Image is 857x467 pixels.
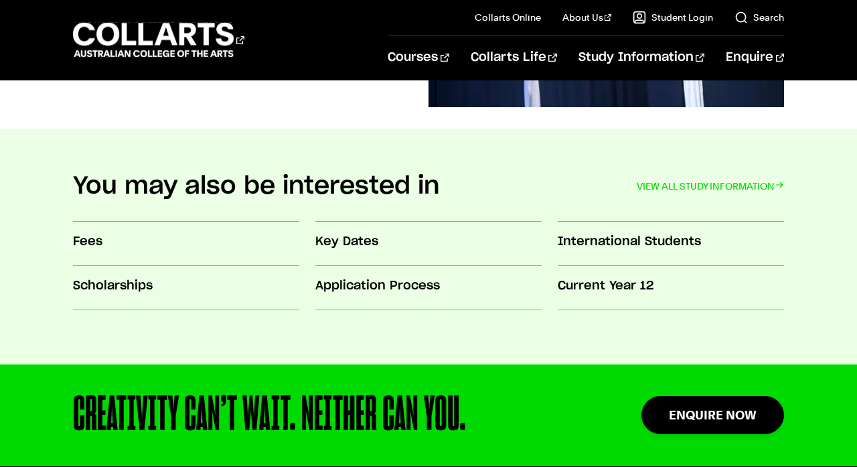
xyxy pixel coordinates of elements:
h3: Fees [73,233,299,251]
a: Scholarships [73,267,299,311]
a: VIEW ALL STUDY INFORMATION [637,177,784,196]
a: Courses [388,36,449,80]
a: Enquire [726,36,784,80]
a: International Students [558,222,784,267]
a: Enquire Now [641,396,784,434]
a: Search [734,11,784,24]
a: Collarts Life [471,36,557,80]
a: Fees [73,222,299,267]
a: Application Process [315,267,542,311]
a: Collarts Online [475,11,541,24]
h3: Application Process [315,277,542,295]
h3: Current Year 12 [558,277,784,295]
a: Student Login [633,11,713,24]
h3: Key Dates [315,233,542,251]
a: About Us [562,11,612,24]
div: Go to homepage [73,21,244,59]
a: Current Year 12 [558,267,784,311]
h3: International Students [558,233,784,251]
h2: You may also be interested in [73,172,440,201]
h3: Scholarships [73,277,299,295]
a: Key Dates [315,222,542,267]
div: CREATIVITY CAN’T WAIT. NEITHER CAN YOU. [73,391,556,440]
a: Study Information [578,36,704,80]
